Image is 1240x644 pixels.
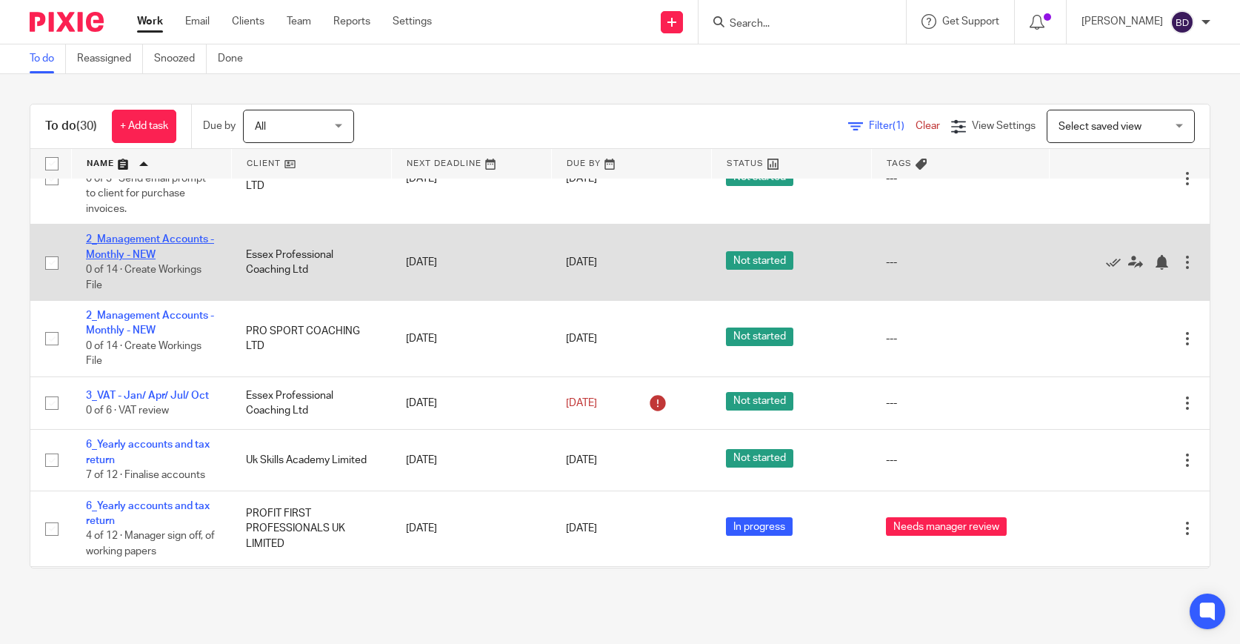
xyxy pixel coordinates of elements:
[726,449,793,468] span: Not started
[86,265,201,291] span: 0 of 14 · Create Workings File
[726,392,793,411] span: Not started
[887,159,912,167] span: Tags
[886,396,1035,411] div: ---
[218,44,254,73] a: Done
[86,531,215,557] span: 4 of 12 · Manager sign off, of working papers
[86,234,214,259] a: 2_Management Accounts - Monthly - NEW
[886,517,1007,536] span: Needs manager review
[391,430,551,491] td: [DATE]
[231,301,391,377] td: PRO SPORT COACHING LTD
[886,171,1035,186] div: ---
[203,119,236,133] p: Due by
[231,567,391,643] td: JN2 Ltd
[77,44,143,73] a: Reassigned
[391,376,551,429] td: [DATE]
[137,14,163,29] a: Work
[86,405,169,416] span: 0 of 6 · VAT review
[231,376,391,429] td: Essex Professional Coaching Ltd
[231,133,391,225] td: PRO SPORT COACHING LTD
[886,453,1035,468] div: ---
[86,341,201,367] span: 0 of 14 · Create Workings File
[45,119,97,134] h1: To do
[86,311,214,336] a: 2_Management Accounts - Monthly - NEW
[942,16,999,27] span: Get Support
[886,255,1035,270] div: ---
[391,133,551,225] td: [DATE]
[391,567,551,643] td: [DATE]
[566,333,597,344] span: [DATE]
[391,225,551,301] td: [DATE]
[86,501,210,526] a: 6_Yearly accounts and tax return
[86,439,210,465] a: 6_Yearly accounts and tax return
[566,257,597,268] span: [DATE]
[287,14,311,29] a: Team
[255,122,266,132] span: All
[391,301,551,377] td: [DATE]
[1106,255,1128,270] a: Mark as done
[86,173,206,214] span: 0 of 3 · Send email prompt to client for purchase invoices.
[76,120,97,132] span: (30)
[1059,122,1141,132] span: Select saved view
[185,14,210,29] a: Email
[566,173,597,184] span: [DATE]
[726,517,793,536] span: In progress
[916,121,940,131] a: Clear
[726,251,793,270] span: Not started
[1170,10,1194,34] img: svg%3E
[566,398,597,408] span: [DATE]
[231,225,391,301] td: Essex Professional Coaching Ltd
[232,14,264,29] a: Clients
[333,14,370,29] a: Reports
[1081,14,1163,29] p: [PERSON_NAME]
[30,12,104,32] img: Pixie
[728,18,861,31] input: Search
[972,121,1036,131] span: View Settings
[726,328,793,346] span: Not started
[566,455,597,465] span: [DATE]
[869,121,916,131] span: Filter
[886,331,1035,346] div: ---
[154,44,207,73] a: Snoozed
[112,110,176,143] a: + Add task
[893,121,904,131] span: (1)
[86,391,209,401] a: 3_VAT - Jan/ Apr/ Jul/ Oct
[566,523,597,534] span: [DATE]
[393,14,432,29] a: Settings
[231,491,391,567] td: PROFIT FIRST PROFESSIONALS UK LIMITED
[231,430,391,491] td: Uk Skills Academy Limited
[30,44,66,73] a: To do
[86,470,205,480] span: 7 of 12 · Finalise accounts
[391,491,551,567] td: [DATE]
